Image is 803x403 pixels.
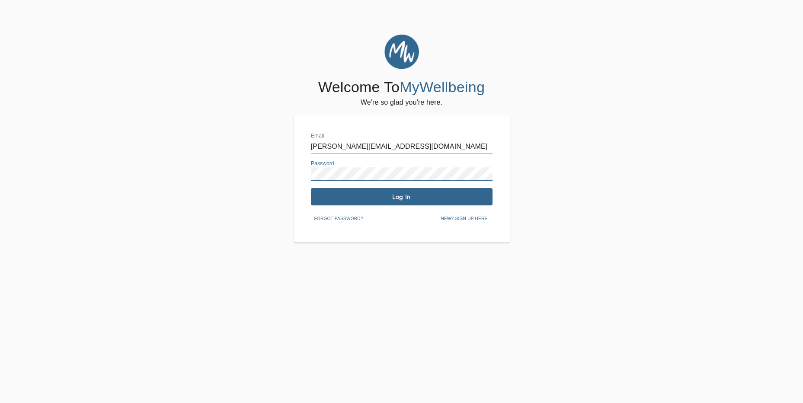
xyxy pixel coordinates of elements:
[311,161,334,166] label: Password
[311,212,367,225] button: Forgot password?
[400,79,485,95] span: MyWellbeing
[311,134,324,139] label: Email
[311,214,367,221] a: Forgot password?
[311,188,493,205] button: Log In
[441,215,489,223] span: New? Sign up here.
[361,96,442,109] h6: We're so glad you're here.
[384,35,419,69] img: MyWellbeing
[318,78,485,96] h4: Welcome To
[437,212,492,225] button: New? Sign up here.
[314,193,489,201] span: Log In
[314,215,363,223] span: Forgot password?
